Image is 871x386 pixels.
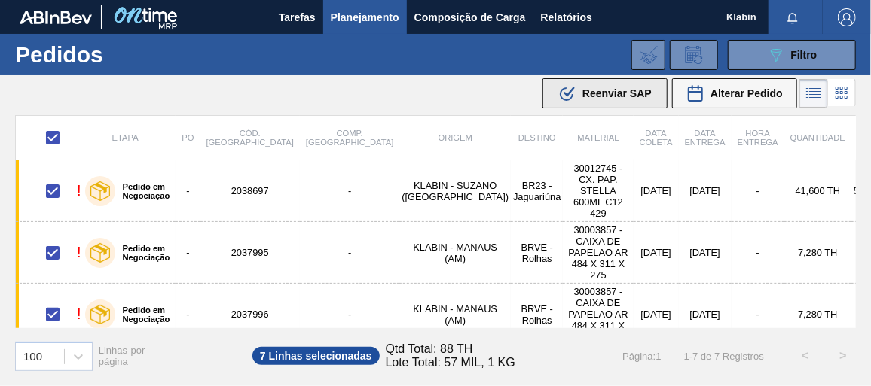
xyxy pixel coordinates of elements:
[399,222,511,284] td: KLABIN - MANAUS (AM)
[769,7,817,28] button: Notificações
[563,222,633,284] td: 30003857 - CAIXA DE PAPELAO AR 484 X 311 X 275
[176,160,200,222] td: -
[176,284,200,345] td: -
[799,79,828,108] div: Visão em Lista
[252,347,380,365] span: 7 Linhas selecionadas
[679,284,732,345] td: [DATE]
[634,284,679,345] td: [DATE]
[828,79,856,108] div: Visão em Cards
[206,129,294,147] span: Cód. [GEOGRAPHIC_DATA]
[511,160,563,222] td: BR23 - Jaguariúna
[518,133,556,142] span: Destino
[176,222,200,284] td: -
[511,222,563,284] td: BRVE - Rolhas
[399,284,511,345] td: KLABIN - MANAUS (AM)
[20,11,92,24] img: TNhmsLtSVTkK8tSr43FrP2fwEKptu5GPRR3wAAAABJRU5ErkJggg==
[672,78,797,108] button: Alterar Pedido
[578,133,619,142] span: Material
[77,182,81,199] div: !
[115,305,170,324] label: Pedido em Negociação
[684,351,764,362] span: 1 - 7 de 7 Registros
[200,160,300,222] td: 2038697
[200,284,300,345] td: 2037996
[838,8,856,26] img: Logout
[640,129,673,147] span: Data coleta
[115,244,170,262] label: Pedido em Negociação
[542,78,668,108] button: Reenviar SAP
[182,133,194,142] span: PO
[386,356,515,369] span: Lote Total: 57 MIL, 1 KG
[112,133,139,142] span: Etapa
[200,222,300,284] td: 2037995
[631,40,665,70] div: Importar Negociações dos Pedidos
[679,222,732,284] td: [DATE]
[732,222,784,284] td: -
[300,284,399,345] td: -
[279,8,316,26] span: Tarefas
[386,342,473,356] span: Qtd Total: 88 TH
[679,160,732,222] td: [DATE]
[728,40,856,70] button: Filtro
[634,160,679,222] td: [DATE]
[791,49,818,61] span: Filtro
[414,8,526,26] span: Composição de Carga
[784,284,851,345] td: 7,280 TH
[99,345,145,367] span: Linhas por página
[685,129,726,147] span: Data entrega
[784,222,851,284] td: 7,280 TH
[563,284,633,345] td: 30003857 - CAIXA DE PAPELAO AR 484 X 311 X 275
[300,222,399,284] td: -
[711,87,783,99] span: Alterar Pedido
[439,133,472,142] span: Origem
[582,87,652,99] span: Reenviar SAP
[399,160,511,222] td: KLABIN - SUZANO ([GEOGRAPHIC_DATA])
[732,160,784,222] td: -
[15,46,219,63] h1: Pedidos
[787,337,824,375] button: <
[784,160,851,222] td: 41,600 TH
[790,133,845,142] span: Quantidade
[622,351,661,362] span: Página : 1
[563,160,633,222] td: 30012745 - CX. PAP. STELLA 600ML C12 429
[77,305,81,323] div: !
[541,8,592,26] span: Relatórios
[77,244,81,261] div: !
[23,350,42,363] div: 100
[300,160,399,222] td: -
[824,337,862,375] button: >
[634,222,679,284] td: [DATE]
[331,8,399,26] span: Planejamento
[306,129,393,147] span: Comp. [GEOGRAPHIC_DATA]
[738,129,778,147] span: Hora Entrega
[670,40,718,70] div: Solicitação de Revisão de Pedidos
[115,182,170,200] label: Pedido em Negociação
[511,284,563,345] td: BRVE - Rolhas
[732,284,784,345] td: -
